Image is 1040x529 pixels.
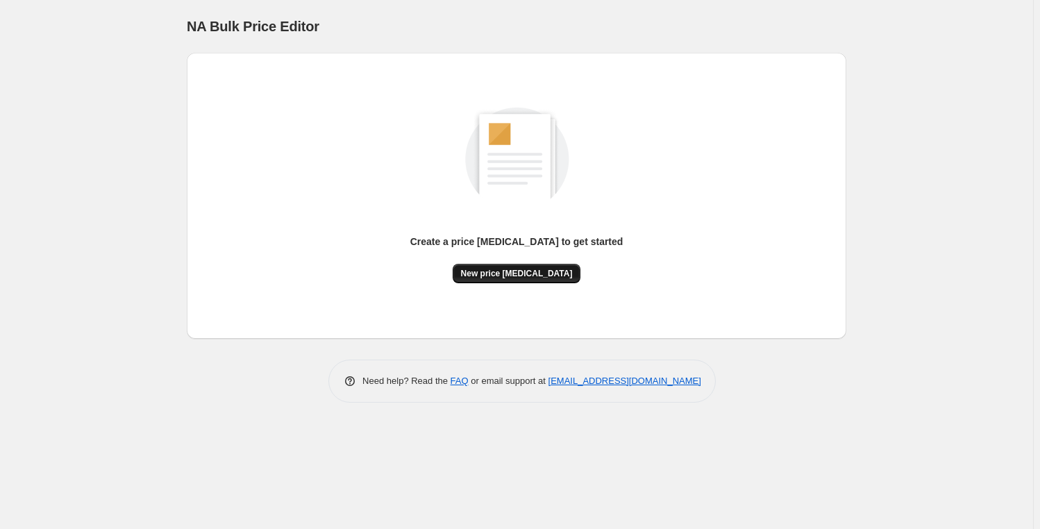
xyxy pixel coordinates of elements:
a: [EMAIL_ADDRESS][DOMAIN_NAME] [548,376,701,386]
span: or email support at [469,376,548,386]
a: FAQ [451,376,469,386]
span: New price [MEDICAL_DATA] [461,268,573,279]
p: Create a price [MEDICAL_DATA] to get started [410,235,623,249]
span: Need help? Read the [362,376,451,386]
span: NA Bulk Price Editor [187,19,319,34]
button: New price [MEDICAL_DATA] [453,264,581,283]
